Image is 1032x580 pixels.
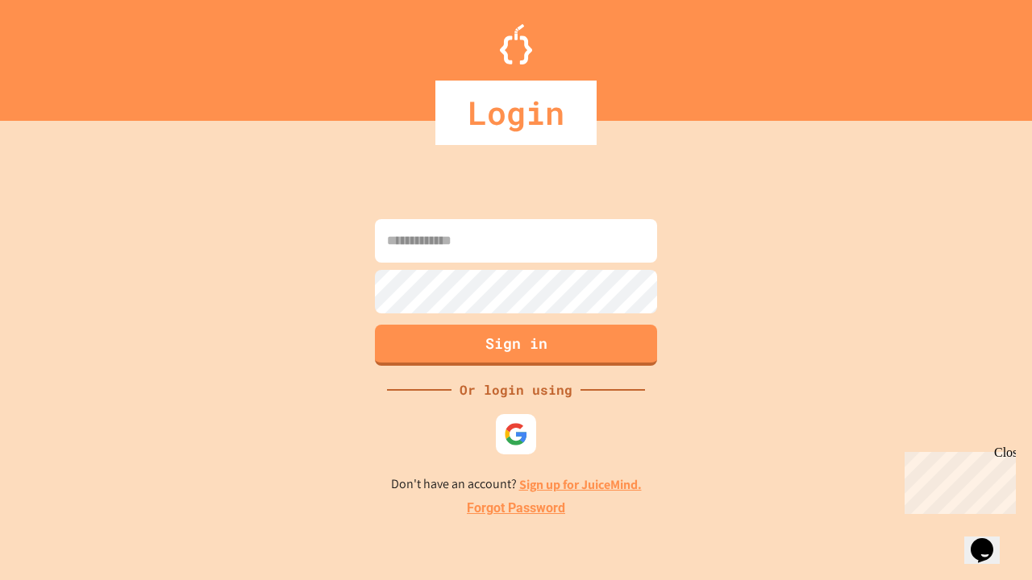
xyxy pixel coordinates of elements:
a: Forgot Password [467,499,565,518]
button: Sign in [375,325,657,366]
div: Or login using [451,380,580,400]
iframe: chat widget [898,445,1016,514]
div: Login [435,81,597,145]
img: Logo.svg [500,24,532,64]
img: google-icon.svg [504,422,528,446]
a: Sign up for JuiceMind. [519,476,642,493]
iframe: chat widget [964,516,1016,564]
div: Chat with us now!Close [6,6,111,102]
p: Don't have an account? [391,474,642,495]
